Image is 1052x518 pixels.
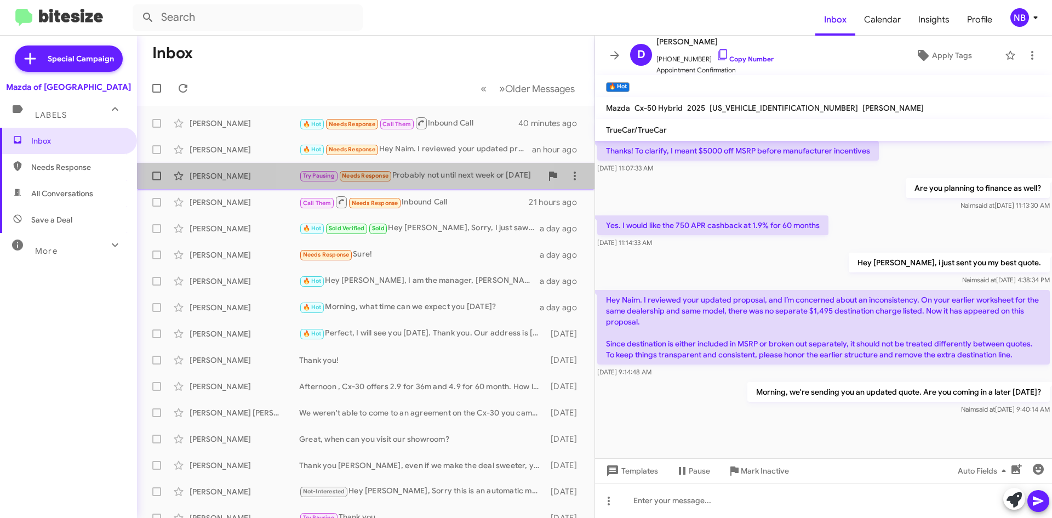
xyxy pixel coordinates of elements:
[329,146,375,153] span: Needs Response
[190,302,299,313] div: [PERSON_NAME]
[505,83,575,95] span: Older Messages
[493,77,581,100] button: Next
[31,162,124,173] span: Needs Response
[299,143,532,156] div: Hey Naim. I reviewed your updated proposal, and I’m concerned about an inconsistency. On your ear...
[474,77,493,100] button: Previous
[545,434,586,445] div: [DATE]
[716,55,774,63] a: Copy Number
[540,249,586,260] div: a day ago
[303,277,322,284] span: 🔥 Hot
[303,146,322,153] span: 🔥 Hot
[976,405,995,413] span: said at
[604,461,658,481] span: Templates
[31,214,72,225] span: Save a Deal
[597,215,828,235] p: Yes. I would like the 750 APR cashback at 1.9% for 60 months
[303,251,350,258] span: Needs Response
[31,135,124,146] span: Inbox
[887,45,999,65] button: Apply Tags
[190,460,299,471] div: [PERSON_NAME]
[303,330,322,337] span: 🔥 Hot
[597,368,651,376] span: [DATE] 9:14:48 AM
[545,328,586,339] div: [DATE]
[545,407,586,418] div: [DATE]
[15,45,123,72] a: Special Campaign
[190,144,299,155] div: [PERSON_NAME]
[606,125,667,135] span: TrueCar/TrueCar
[190,118,299,129] div: [PERSON_NAME]
[958,461,1010,481] span: Auto Fields
[540,223,586,234] div: a day ago
[190,407,299,418] div: [PERSON_NAME] [PERSON_NAME]
[747,382,1050,402] p: Morning, we're sending you an updated quote. Are you coming in a later [DATE]?
[190,276,299,287] div: [PERSON_NAME]
[35,110,67,120] span: Labels
[710,103,858,113] span: [US_VEHICLE_IDENTIFICATION_NUMBER]
[382,121,411,128] span: Call Them
[299,169,542,182] div: Probably not until next week or [DATE]
[540,276,586,287] div: a day ago
[667,461,719,481] button: Pause
[597,290,1050,365] p: Hey Naim. I reviewed your updated proposal, and I’m concerned about an inconsistency. On your ear...
[299,248,540,261] div: Sure!
[597,164,653,172] span: [DATE] 11:07:33 AM
[303,121,322,128] span: 🔥 Hot
[299,327,545,340] div: Perfect, I will see you [DATE]. Thank you. Our address is [STREET_ADDRESS].
[299,195,529,209] div: Inbound Call
[190,328,299,339] div: [PERSON_NAME]
[958,4,1001,36] a: Profile
[634,103,683,113] span: Cx-50 Hybrid
[299,355,545,366] div: Thank you!
[31,188,93,199] span: All Conversations
[372,225,385,232] span: Sold
[303,304,322,311] span: 🔥 Hot
[1001,8,1040,27] button: NB
[815,4,855,36] a: Inbox
[855,4,910,36] a: Calendar
[949,461,1019,481] button: Auto Fields
[637,46,645,64] span: D
[352,200,398,207] span: Needs Response
[540,302,586,313] div: a day ago
[741,461,789,481] span: Mark Inactive
[152,44,193,62] h1: Inbox
[299,381,545,392] div: Afternoon , Cx-30 offers 2.9 for 36m and 4.9 for 60 month. How long were you planning to finance?
[190,223,299,234] div: [PERSON_NAME]
[299,407,545,418] div: We weren't able to come to an agreement on the Cx-30 you came to see?
[606,103,630,113] span: Mazda
[48,53,114,64] span: Special Campaign
[529,197,586,208] div: 21 hours ago
[190,486,299,497] div: [PERSON_NAME]
[532,144,586,155] div: an hour ago
[960,201,1050,209] span: Naim [DATE] 11:13:30 AM
[606,82,630,92] small: 🔥 Hot
[597,141,879,161] p: Thanks! To clarify, I meant $5000 off MSRP before manufacturer incentives
[303,488,345,495] span: Not-Interested
[906,178,1050,198] p: Are you planning to finance as well?
[190,355,299,366] div: [PERSON_NAME]
[910,4,958,36] a: Insights
[656,48,774,65] span: [PHONE_NUMBER]
[499,82,505,95] span: »
[545,381,586,392] div: [DATE]
[299,275,540,287] div: Hey [PERSON_NAME], I am the manager, [PERSON_NAME] is your salesperson. Thank you we will see you...
[190,249,299,260] div: [PERSON_NAME]
[687,103,705,113] span: 2025
[719,461,798,481] button: Mark Inactive
[849,253,1050,272] p: Hey [PERSON_NAME], i just sent you my best quote.
[342,172,388,179] span: Needs Response
[962,276,1050,284] span: Naim [DATE] 4:38:34 PM
[6,82,131,93] div: Mazda of [GEOGRAPHIC_DATA]
[862,103,924,113] span: [PERSON_NAME]
[299,460,545,471] div: Thank you [PERSON_NAME], even if we make the deal sweeter, you would pass?
[299,222,540,235] div: Hey [PERSON_NAME], Sorry, I just saw your text. Thank you for purchasing a vehicle with us [DATE].
[299,116,520,130] div: Inbound Call
[977,276,996,284] span: said at
[190,381,299,392] div: [PERSON_NAME]
[932,45,972,65] span: Apply Tags
[597,238,652,247] span: [DATE] 11:14:33 AM
[299,301,540,314] div: Morning, what time can we expect you [DATE]?
[656,65,774,76] span: Appointment Confirmation
[689,461,710,481] span: Pause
